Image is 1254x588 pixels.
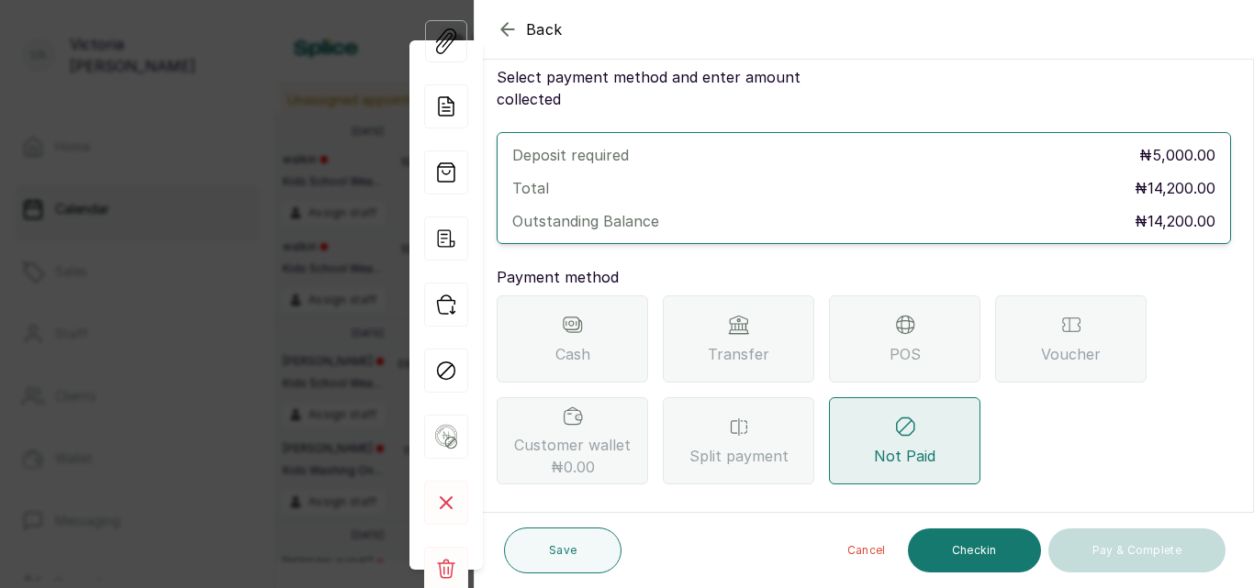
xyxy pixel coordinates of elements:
p: ₦14,200.00 [1135,177,1215,199]
p: ₦14,200.00 [1135,210,1215,232]
button: Checkin [908,528,1041,572]
button: Back [497,18,563,40]
span: POS [890,343,921,365]
span: Not Paid [874,445,935,467]
p: ₦5,000.00 [1139,144,1215,166]
span: Transfer [708,343,769,365]
span: Customer wallet [514,434,631,478]
span: ₦0.00 [551,456,595,478]
span: Split payment [689,445,789,467]
p: Payment method [497,266,1231,288]
p: Total [512,177,549,199]
button: Save [504,527,621,573]
button: Pay & Complete [1048,528,1226,572]
p: Outstanding Balance [512,210,659,232]
button: Cancel [833,528,901,572]
p: Deposit required [512,144,629,166]
p: Select payment method and enter amount collected [497,66,864,110]
span: Voucher [1041,343,1101,365]
span: Back [526,18,563,40]
span: Cash [555,343,590,365]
